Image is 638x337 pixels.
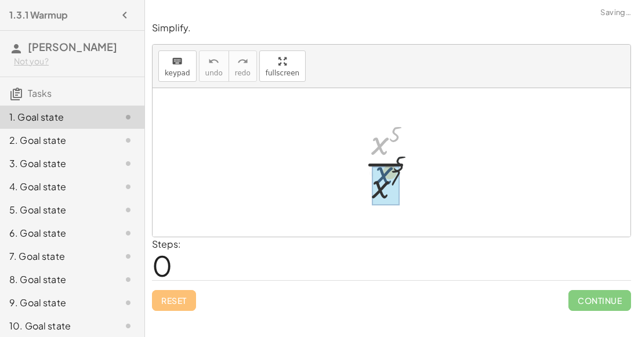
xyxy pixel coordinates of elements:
span: keypad [165,69,190,77]
button: fullscreen [259,50,306,82]
span: Tasks [28,87,52,99]
div: 2. Goal state [9,133,103,147]
p: Simplify. [152,21,631,35]
div: 3. Goal state [9,157,103,171]
i: Task not started. [121,226,135,240]
div: 10. Goal state [9,319,103,333]
div: 8. Goal state [9,273,103,287]
div: 1. Goal state [9,110,103,124]
div: 7. Goal state [9,249,103,263]
i: redo [237,55,248,68]
i: Task not started. [121,157,135,171]
span: [PERSON_NAME] [28,40,117,53]
i: Task not started. [121,273,135,287]
div: Not you? [14,56,135,67]
i: keyboard [172,55,183,68]
i: Task not started. [121,296,135,310]
div: 5. Goal state [9,203,103,217]
i: Task not started. [121,180,135,194]
i: undo [208,55,219,68]
i: Task not started. [121,133,135,147]
button: undoundo [199,50,229,82]
i: Task not started. [121,203,135,217]
h4: 1.3.1 Warmup [9,8,68,22]
div: 6. Goal state [9,226,103,240]
div: 4. Goal state [9,180,103,194]
span: fullscreen [266,69,299,77]
span: undo [205,69,223,77]
i: Task not started. [121,319,135,333]
div: 9. Goal state [9,296,103,310]
span: 0 [152,248,172,283]
span: Saving… [600,7,631,19]
i: Task not started. [121,110,135,124]
button: keyboardkeypad [158,50,197,82]
button: redoredo [229,50,257,82]
span: redo [235,69,251,77]
i: Task not started. [121,249,135,263]
label: Steps: [152,238,181,250]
